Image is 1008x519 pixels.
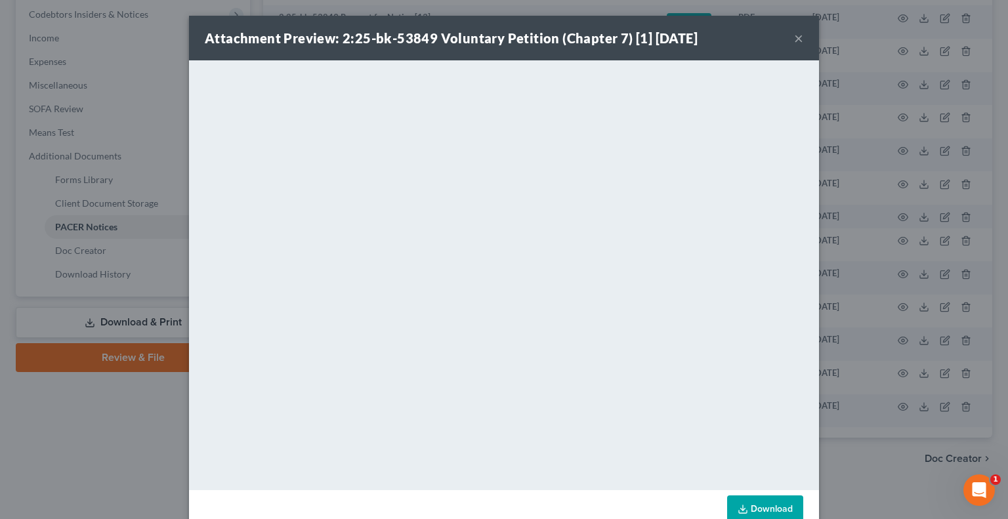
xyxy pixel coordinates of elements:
[990,474,1001,485] span: 1
[205,30,698,46] strong: Attachment Preview: 2:25-bk-53849 Voluntary Petition (Chapter 7) [1] [DATE]
[794,30,803,46] button: ×
[189,60,819,487] iframe: <object ng-attr-data='[URL][DOMAIN_NAME]' type='application/pdf' width='100%' height='650px'></ob...
[963,474,995,506] iframe: Intercom live chat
